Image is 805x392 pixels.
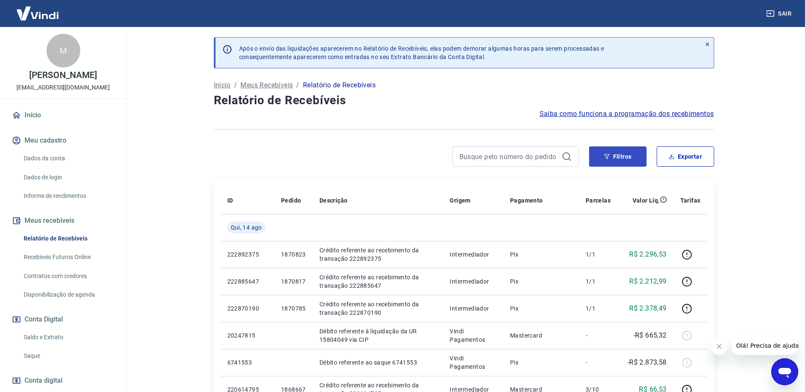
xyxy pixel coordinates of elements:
p: Débito referente à liquidação da UR 15804049 via CIP [319,327,437,344]
p: / [296,80,299,90]
a: Saque [20,347,116,365]
p: Tarifas [680,196,701,205]
p: Parcelas [586,196,611,205]
a: Recebíveis Futuros Online [20,249,116,266]
a: Dados de login [20,169,116,186]
button: Sair [764,6,795,22]
div: M [46,34,80,68]
p: Pix [510,304,572,313]
p: Vindi Pagamentos [450,354,497,371]
button: Exportar [657,146,714,167]
a: Início [10,106,116,124]
iframe: Botão para abrir a janela de mensagens [771,358,798,385]
p: / [234,80,237,90]
a: Saldo e Extrato [20,329,116,346]
p: Origem [450,196,470,205]
a: Contratos com credores [20,268,116,285]
p: R$ 2.378,49 [629,303,666,314]
p: Vindi Pagamentos [450,327,497,344]
p: Mastercard [510,331,572,340]
p: Pix [510,277,572,286]
a: Dados da conta [20,150,116,167]
span: Conta digital [25,375,63,387]
p: 1/1 [586,250,611,259]
p: [PERSON_NAME] [29,71,97,80]
p: - [586,331,611,340]
p: Intermediador [450,304,497,313]
p: Após o envio das liquidações aparecerem no Relatório de Recebíveis, elas podem demorar algumas ho... [239,44,604,61]
p: Crédito referente ao recebimento da transação 222892375 [319,246,437,263]
p: Pix [510,250,572,259]
p: 20247815 [227,331,267,340]
a: Conta digital [10,371,116,390]
p: - [586,358,611,367]
button: Meus recebíveis [10,211,116,230]
p: [EMAIL_ADDRESS][DOMAIN_NAME] [16,83,110,92]
p: Pedido [281,196,301,205]
button: Meu cadastro [10,131,116,150]
iframe: Mensagem da empresa [731,336,798,355]
a: Informe de rendimentos [20,187,116,205]
p: 222870190 [227,304,267,313]
iframe: Fechar mensagem [711,338,728,355]
p: Relatório de Recebíveis [303,80,376,90]
img: Vindi [10,0,65,26]
p: Descrição [319,196,348,205]
p: 222885647 [227,277,267,286]
a: Meus Recebíveis [240,80,293,90]
p: -R$ 665,32 [633,330,667,341]
h4: Relatório de Recebíveis [214,92,714,109]
a: Início [214,80,231,90]
p: 1870785 [281,304,306,313]
input: Busque pelo número do pedido [459,150,558,163]
p: Débito referente ao saque 6741553 [319,358,437,367]
button: Conta Digital [10,310,116,329]
p: 6741553 [227,358,267,367]
a: Disponibilização de agenda [20,286,116,303]
button: Filtros [589,146,647,167]
a: Relatório de Recebíveis [20,230,116,247]
p: Pix [510,358,572,367]
p: 222892375 [227,250,267,259]
p: Pagamento [510,196,543,205]
p: 1/1 [586,277,611,286]
p: Crédito referente ao recebimento da transação 222870190 [319,300,437,317]
p: 1870817 [281,277,306,286]
p: ID [227,196,233,205]
p: -R$ 2.873,58 [628,357,667,368]
a: Saiba como funciona a programação dos recebimentos [540,109,714,119]
span: Olá! Precisa de ajuda? [5,6,71,13]
p: Crédito referente ao recebimento da transação 222885647 [319,273,437,290]
p: Valor Líq. [633,196,660,205]
p: Intermediador [450,250,497,259]
p: Intermediador [450,277,497,286]
p: R$ 2.212,99 [629,276,666,287]
p: 1870823 [281,250,306,259]
p: 1/1 [586,304,611,313]
p: R$ 2.296,53 [629,249,666,260]
span: Qui, 14 ago [231,223,262,232]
